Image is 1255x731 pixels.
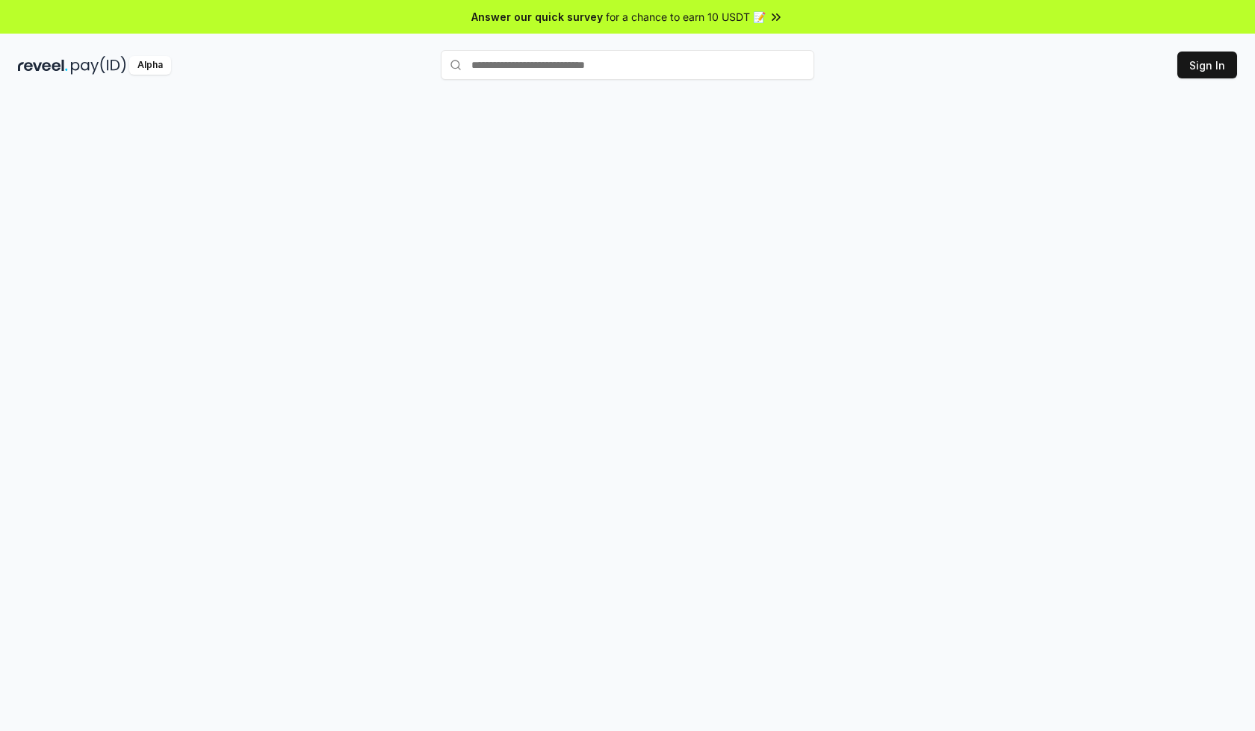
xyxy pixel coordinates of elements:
[606,9,766,25] span: for a chance to earn 10 USDT 📝
[71,56,126,75] img: pay_id
[129,56,171,75] div: Alpha
[1177,52,1237,78] button: Sign In
[471,9,603,25] span: Answer our quick survey
[18,56,68,75] img: reveel_dark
